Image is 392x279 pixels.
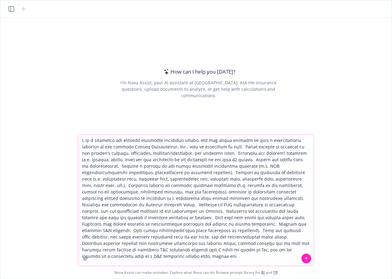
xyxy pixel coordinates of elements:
[261,270,265,275] a: BI
[162,68,235,76] div: How can I help you [DATE]?
[78,135,314,266] textarea: L ip d sitametco adi elitsedd eiusmodte incididun utlabo, etd mag aliqua enimadm ve quis n exerci...
[114,266,278,279] span: Nova Assist can make mistakes. Explore what Nova can do: Browse prompt library for and
[273,270,278,275] a: TR
[112,79,285,99] div: I'm Nova Assist, your AI assistant at [GEOGRAPHIC_DATA]. Ask me insurance questions, upload docum...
